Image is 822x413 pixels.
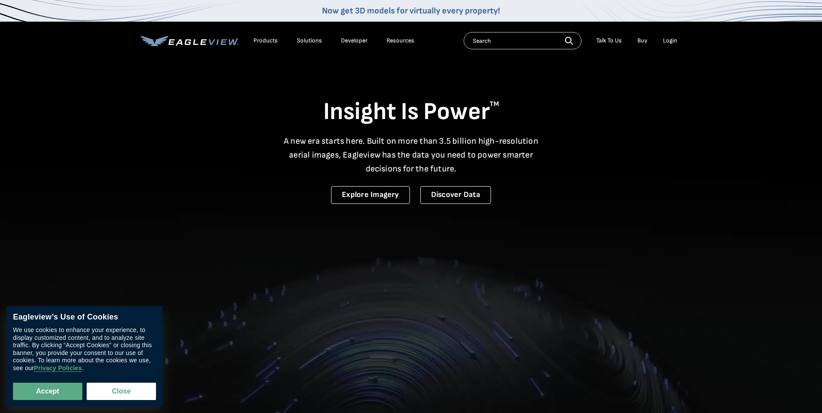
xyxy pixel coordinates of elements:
a: Buy [637,37,647,45]
a: Developer [341,37,367,45]
a: Privacy Policies [34,365,81,372]
a: Now get 3D models for virtually every property! [322,6,500,16]
button: Accept [13,383,82,400]
div: Solutions [297,37,322,45]
a: Discover Data [420,186,491,204]
div: We use cookies to enhance your experience, to display customized content, and to analyze site tra... [13,326,156,372]
h1: Insight Is Power [141,97,682,127]
p: A new era starts here. Built on more than 3.5 billion high-resolution aerial images, Eagleview ha... [279,134,544,176]
button: Close [87,383,156,400]
div: Products [253,37,278,45]
div: Resources [387,37,414,45]
sup: TM [490,100,499,108]
div: Talk To Us [596,37,622,45]
a: Explore Imagery [331,186,410,204]
div: Login [663,37,677,45]
input: Search [464,32,582,49]
div: Eagleview’s Use of Cookies [13,313,156,322]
